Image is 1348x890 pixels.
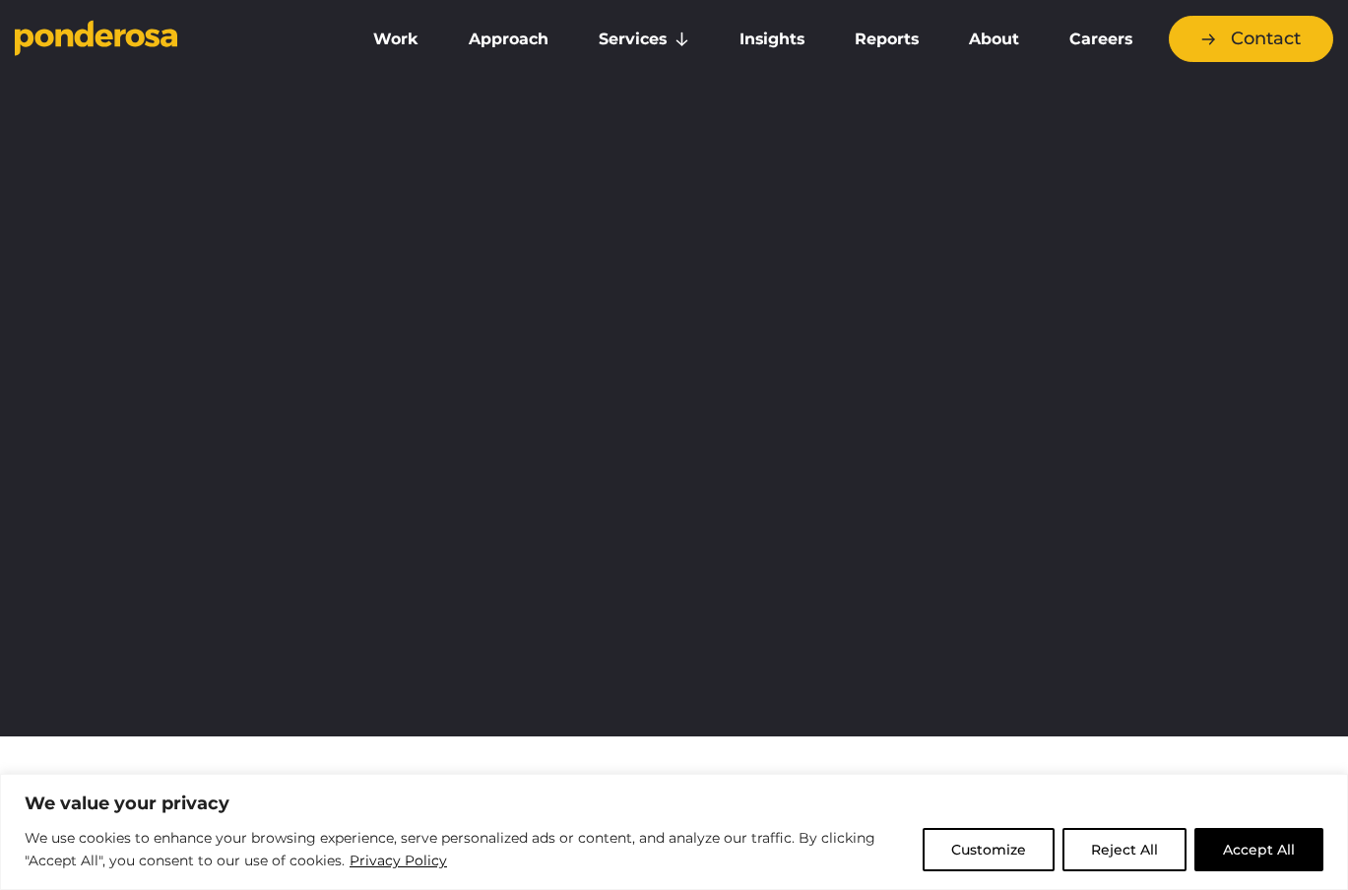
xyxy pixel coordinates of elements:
a: About [947,19,1040,60]
p: We use cookies to enhance your browsing experience, serve personalized ads or content, and analyz... [25,827,908,873]
button: Customize [923,828,1055,871]
a: Privacy Policy [349,849,448,872]
button: Reject All [1062,828,1187,871]
a: Careers [1048,19,1153,60]
button: Accept All [1194,828,1323,871]
a: Go to homepage [15,20,322,59]
a: Services [577,19,710,60]
a: Reports [833,19,939,60]
a: Work [352,19,439,60]
a: Contact [1169,16,1333,62]
a: Approach [447,19,569,60]
a: Insights [718,19,825,60]
p: We value your privacy [25,792,1323,815]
